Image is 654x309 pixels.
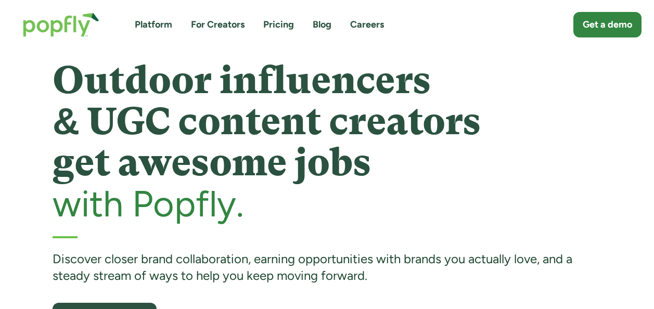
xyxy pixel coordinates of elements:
div: Discover closer brand collaboration, earning opportunities with brands you actually love, and a s... [53,251,601,285]
a: Blog [313,18,331,31]
a: Get a demo [573,12,642,37]
a: For Creators [191,18,245,31]
h1: Outdoor influencers & UGC content creators get awesome jobs [53,60,601,184]
a: Careers [350,18,384,31]
a: Pricing [263,18,294,31]
h2: with Popfly. [53,184,601,224]
a: Platform [135,18,172,31]
a: home [12,2,110,47]
div: Get a demo [583,18,632,31]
